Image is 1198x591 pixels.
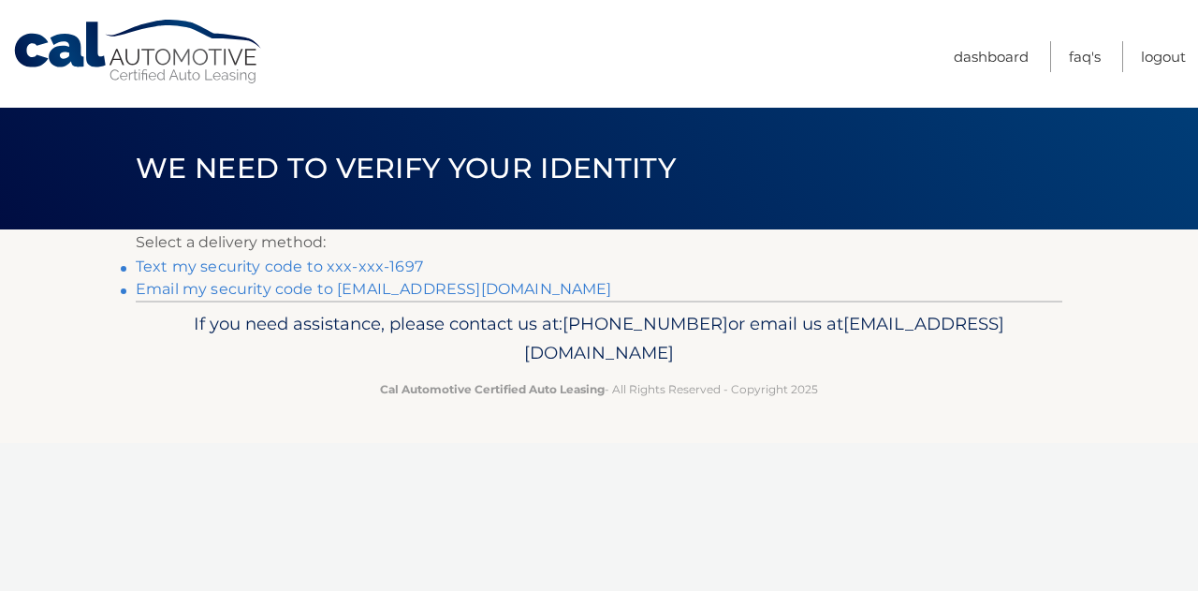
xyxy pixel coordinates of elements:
[136,280,612,298] a: Email my security code to [EMAIL_ADDRESS][DOMAIN_NAME]
[148,379,1050,399] p: - All Rights Reserved - Copyright 2025
[562,313,728,334] span: [PHONE_NUMBER]
[1141,41,1186,72] a: Logout
[136,151,676,185] span: We need to verify your identity
[1069,41,1101,72] a: FAQ's
[136,229,1062,256] p: Select a delivery method:
[12,19,265,85] a: Cal Automotive
[136,258,423,275] a: Text my security code to xxx-xxx-1697
[380,382,605,396] strong: Cal Automotive Certified Auto Leasing
[954,41,1029,72] a: Dashboard
[148,309,1050,369] p: If you need assistance, please contact us at: or email us at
